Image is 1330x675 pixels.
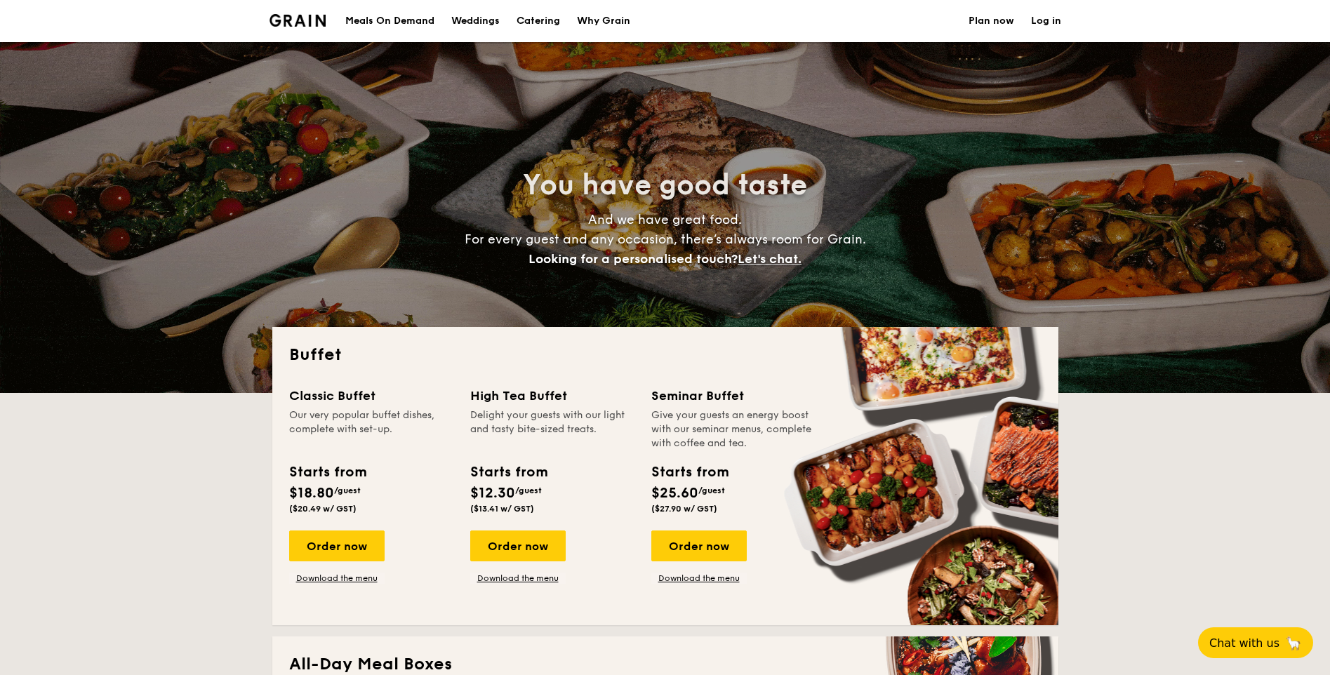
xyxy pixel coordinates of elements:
[289,462,366,483] div: Starts from
[289,344,1042,366] h2: Buffet
[651,462,728,483] div: Starts from
[289,408,453,450] div: Our very popular buffet dishes, complete with set-up.
[651,485,698,502] span: $25.60
[289,386,453,406] div: Classic Buffet
[651,408,816,450] div: Give your guests an energy boost with our seminar menus, complete with coffee and tea.
[470,386,634,406] div: High Tea Buffet
[738,251,802,267] span: Let's chat.
[470,462,547,483] div: Starts from
[1209,636,1279,650] span: Chat with us
[470,485,515,502] span: $12.30
[470,408,634,450] div: Delight your guests with our light and tasty bite-sized treats.
[1285,635,1302,651] span: 🦙
[289,573,385,584] a: Download the menu
[270,14,326,27] a: Logotype
[651,504,717,514] span: ($27.90 w/ GST)
[470,573,566,584] a: Download the menu
[698,486,725,495] span: /guest
[289,530,385,561] div: Order now
[651,386,816,406] div: Seminar Buffet
[1198,627,1313,658] button: Chat with us🦙
[651,573,747,584] a: Download the menu
[289,485,334,502] span: $18.80
[334,486,361,495] span: /guest
[470,530,566,561] div: Order now
[651,530,747,561] div: Order now
[470,504,534,514] span: ($13.41 w/ GST)
[270,14,326,27] img: Grain
[515,486,542,495] span: /guest
[289,504,357,514] span: ($20.49 w/ GST)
